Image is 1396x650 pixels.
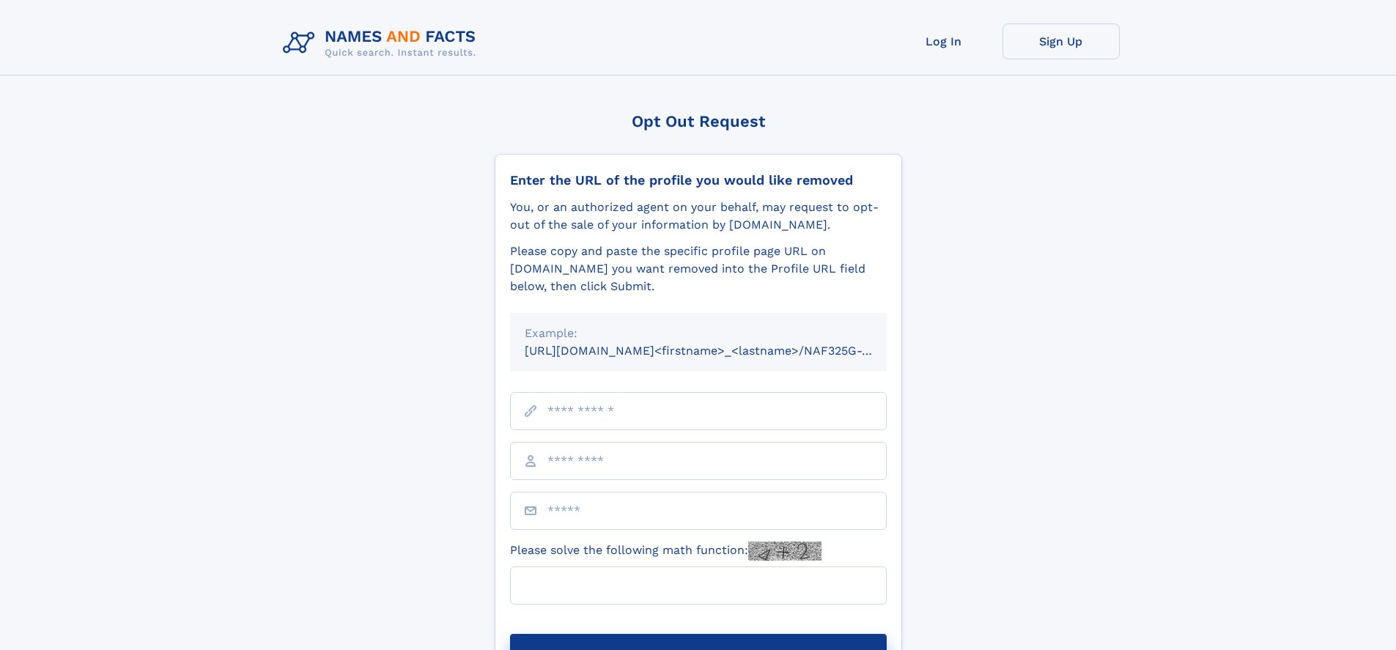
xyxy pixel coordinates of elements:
[510,542,821,561] label: Please solve the following math function:
[1002,23,1120,59] a: Sign Up
[510,243,887,295] div: Please copy and paste the specific profile page URL on [DOMAIN_NAME] you want removed into the Pr...
[510,172,887,188] div: Enter the URL of the profile you would like removed
[510,199,887,234] div: You, or an authorized agent on your behalf, may request to opt-out of the sale of your informatio...
[885,23,1002,59] a: Log In
[525,344,915,358] small: [URL][DOMAIN_NAME]<firstname>_<lastname>/NAF325G-xxxxxxxx
[495,112,902,130] div: Opt Out Request
[525,325,872,342] div: Example:
[277,23,488,63] img: Logo Names and Facts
